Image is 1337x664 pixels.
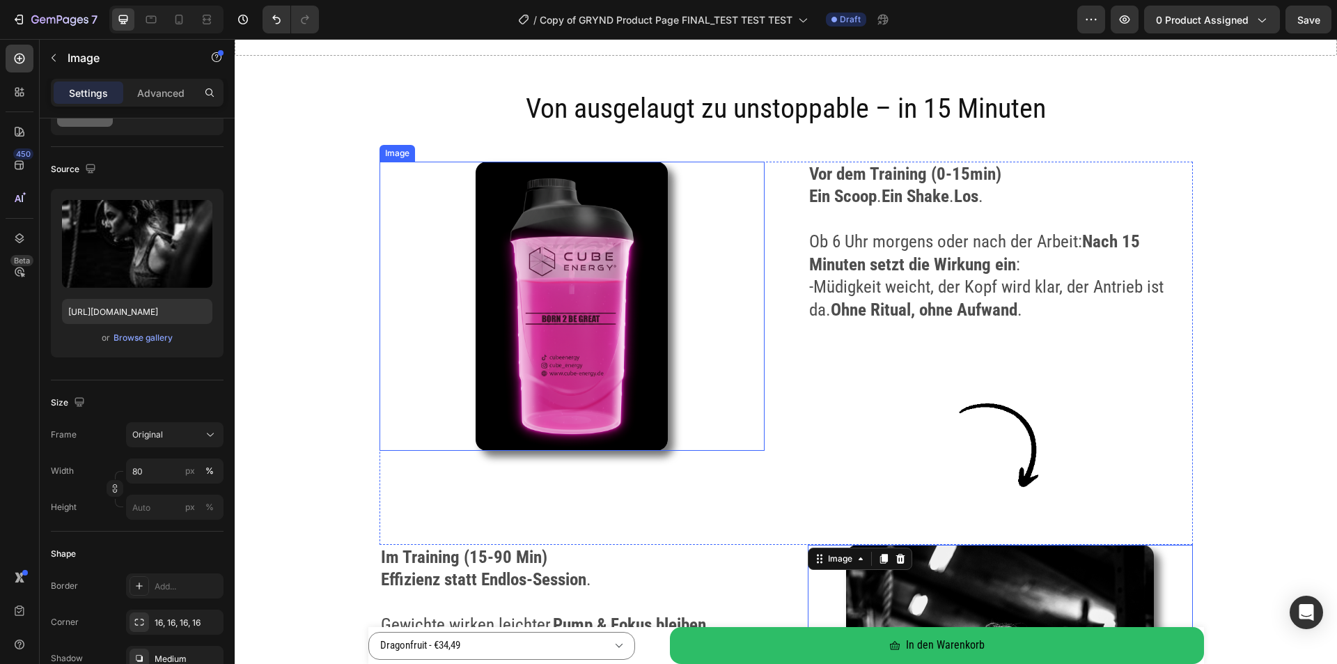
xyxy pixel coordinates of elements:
label: Width [51,465,74,477]
label: Frame [51,428,77,441]
label: Height [51,501,77,514]
div: In den Warenkorb [671,596,750,617]
div: 450 [13,148,33,160]
div: Corner [51,616,79,628]
img: gempages_563269290749330194-b91a1038-23f4-42e9-8d9d-16eb5924bc13.png [688,339,842,466]
div: Size [51,394,88,412]
button: Original [126,422,224,447]
button: % [182,463,198,479]
div: Border [51,580,78,592]
strong: Vor dem Training (0-15min) [574,125,767,145]
button: Save [1285,6,1331,33]
input: px% [126,495,224,520]
div: px [185,465,195,477]
p: . . . [574,146,957,169]
iframe: Design area [235,39,1337,664]
div: Open Intercom Messenger [1290,596,1323,629]
button: 0 product assigned [1144,6,1280,33]
div: Add... [155,580,220,593]
p: . [146,530,529,553]
button: px [201,499,218,516]
strong: Nach 15 Minuten setzt die Wirkung ein [574,192,905,236]
input: px% [126,458,224,484]
div: Image [591,514,620,526]
span: Copy of GRYND Product Page FINAL_TEST TEST TEST [540,13,792,27]
strong: Ein Shake [647,147,714,167]
span: Save [1297,14,1320,26]
p: Image [68,49,186,66]
div: Shape [51,548,76,560]
span: 0 product assigned [1156,13,1249,27]
strong: Ohne Ritual, ohne Aufwand [596,261,783,281]
strong: Los [719,147,744,167]
input: https://example.com/image.jpg [62,299,212,324]
button: Browse gallery [113,331,173,345]
div: Browse gallery [114,332,173,344]
strong: Effizienz statt Endlos-Session [146,530,352,550]
div: Source [51,160,99,179]
button: In den Warenkorb [435,588,969,625]
span: / [533,13,537,27]
div: 16, 16, 16, 16 [155,617,220,629]
button: % [182,499,198,516]
p: Advanced [137,86,185,100]
strong: Im Training (15-90 Min) [146,508,313,528]
p: Ob 6 Uhr morgens oder nach der Arbeit: : [574,192,957,237]
span: Original [132,428,163,441]
button: px [201,463,218,479]
p: -Müdigkeit weicht, der Kopf wird klar, der Antrieb ist da. . [574,237,957,282]
div: % [205,501,214,514]
img: preview-image [62,200,212,288]
div: % [205,465,214,477]
p: 7 [91,11,97,28]
button: 7 [6,6,104,33]
p: Settings [69,86,108,100]
div: Undo/Redo [263,6,319,33]
strong: Ein Scoop [574,147,642,167]
img: gempages_563269290749330194-22a9d75a-0378-426c-8b68-5932ba94c709.png [241,123,434,412]
h2: Von ausgelaugt zu unstoppable – in 15 Minuten [145,50,958,89]
div: px [185,501,195,514]
span: Draft [840,13,861,26]
span: or [102,330,110,346]
div: Beta [10,255,33,266]
div: Image [148,108,178,121]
